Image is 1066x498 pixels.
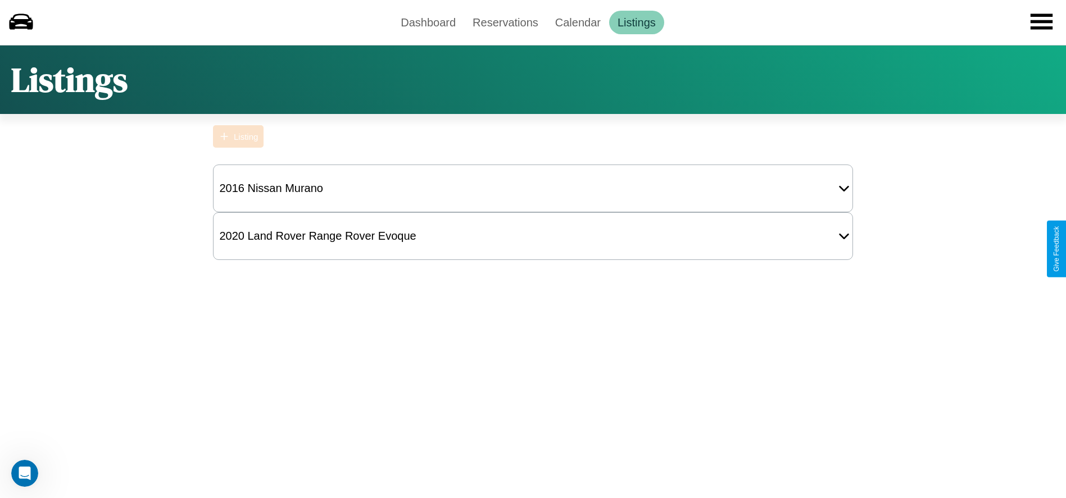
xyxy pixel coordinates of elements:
a: Calendar [547,11,609,34]
div: 2020 Land Rover Range Rover Evoque [214,224,421,248]
div: 2016 Nissan Murano [214,176,329,200]
a: Dashboard [392,11,464,34]
h1: Listings [11,57,128,103]
button: Listing [213,125,264,148]
iframe: Intercom live chat [11,460,38,487]
a: Listings [609,11,664,34]
a: Reservations [464,11,547,34]
div: Give Feedback [1053,226,1060,272]
div: Listing [234,132,258,141]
